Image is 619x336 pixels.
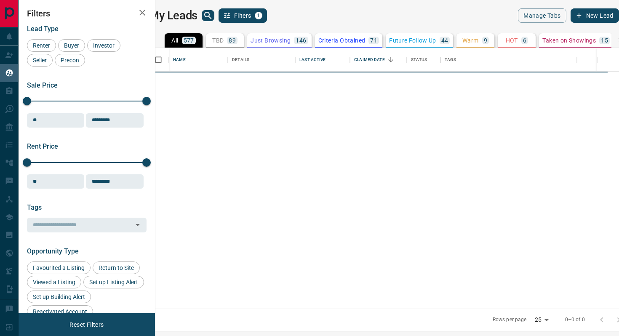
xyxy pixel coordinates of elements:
p: All [171,37,178,43]
div: Tags [445,48,456,72]
span: 1 [256,13,261,19]
span: Set up Listing Alert [86,279,141,285]
span: Tags [27,203,42,211]
div: Seller [27,54,53,67]
div: Reactivated Account [27,305,93,318]
div: Set up Listing Alert [83,276,144,288]
span: Return to Site [96,264,137,271]
div: Status [411,48,427,72]
span: Reactivated Account [30,308,90,315]
div: Last Active [295,48,350,72]
span: Renter [30,42,53,49]
div: Renter [27,39,56,52]
span: Sale Price [27,81,58,89]
div: Return to Site [93,261,140,274]
div: Details [228,48,295,72]
p: 71 [370,37,377,43]
span: Precon [58,57,82,64]
p: 577 [184,37,194,43]
p: Future Follow Up [389,37,436,43]
div: Name [169,48,228,72]
p: 15 [601,37,608,43]
span: Viewed a Listing [30,279,78,285]
div: Details [232,48,249,72]
p: 89 [229,37,236,43]
p: Warm [462,37,479,43]
div: Investor [87,39,120,52]
div: 25 [531,314,552,326]
p: 9 [484,37,487,43]
button: Sort [385,54,397,66]
div: Favourited a Listing [27,261,91,274]
div: Claimed Date [350,48,407,72]
p: Taken on Showings [542,37,596,43]
p: Rows per page: [493,316,528,323]
span: Lead Type [27,25,59,33]
span: Buyer [61,42,82,49]
div: Claimed Date [354,48,385,72]
div: Status [407,48,440,72]
button: Filters1 [219,8,267,23]
button: Open [132,219,144,231]
p: 6 [523,37,526,43]
span: Favourited a Listing [30,264,88,271]
h2: Filters [27,8,147,19]
div: Name [173,48,186,72]
button: New Lead [571,8,619,23]
p: 146 [296,37,306,43]
button: Manage Tabs [518,8,566,23]
div: Precon [55,54,85,67]
p: 0–0 of 0 [565,316,585,323]
span: Rent Price [27,142,58,150]
div: Tags [440,48,577,72]
div: Last Active [299,48,326,72]
div: Viewed a Listing [27,276,81,288]
p: Just Browsing [251,37,291,43]
p: 44 [441,37,448,43]
div: Buyer [58,39,85,52]
span: Opportunity Type [27,247,79,255]
h1: My Leads [149,9,197,22]
button: search button [202,10,214,21]
p: HOT [506,37,518,43]
span: Investor [90,42,117,49]
p: TBD [212,37,224,43]
span: Seller [30,57,50,64]
span: Set up Building Alert [30,293,88,300]
div: Set up Building Alert [27,291,91,303]
p: Criteria Obtained [318,37,366,43]
button: Reset Filters [64,317,109,332]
